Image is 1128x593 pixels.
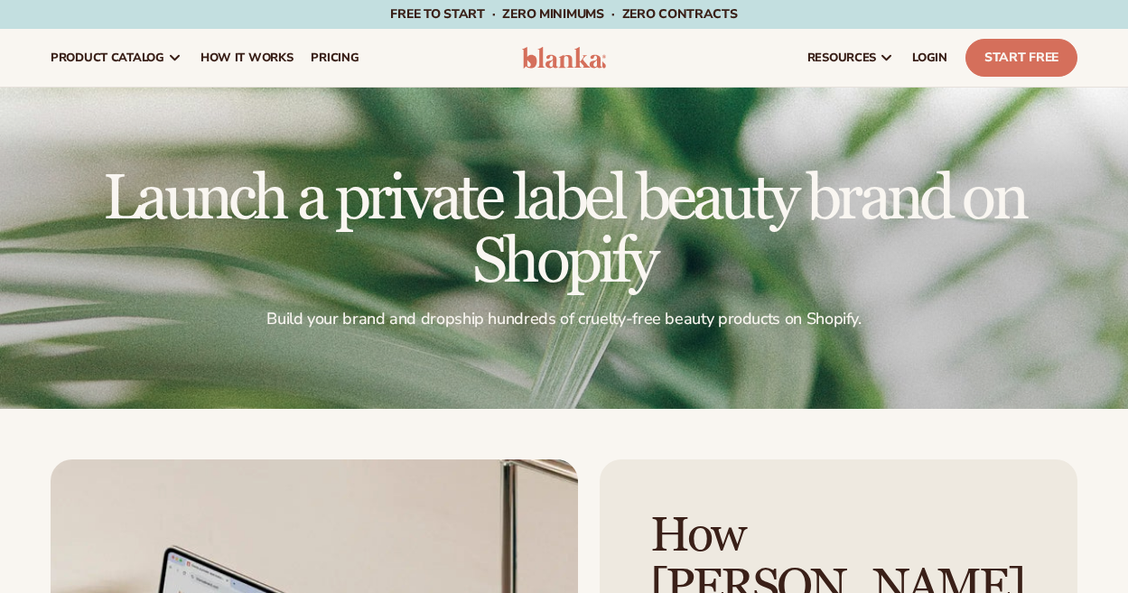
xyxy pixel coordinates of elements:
span: Free to start · ZERO minimums · ZERO contracts [390,5,737,23]
a: product catalog [42,29,191,87]
a: How It Works [191,29,303,87]
a: Start Free [965,39,1077,77]
img: logo [522,47,607,69]
a: pricing [302,29,368,87]
span: How It Works [200,51,294,65]
p: Build your brand and dropship hundreds of cruelty-free beauty products on Shopify. [51,309,1077,329]
span: pricing [311,51,359,65]
a: LOGIN [903,29,956,87]
span: resources [807,51,876,65]
span: product catalog [51,51,164,65]
span: LOGIN [912,51,947,65]
a: resources [798,29,903,87]
h1: Launch a private label beauty brand on Shopify [51,168,1077,294]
